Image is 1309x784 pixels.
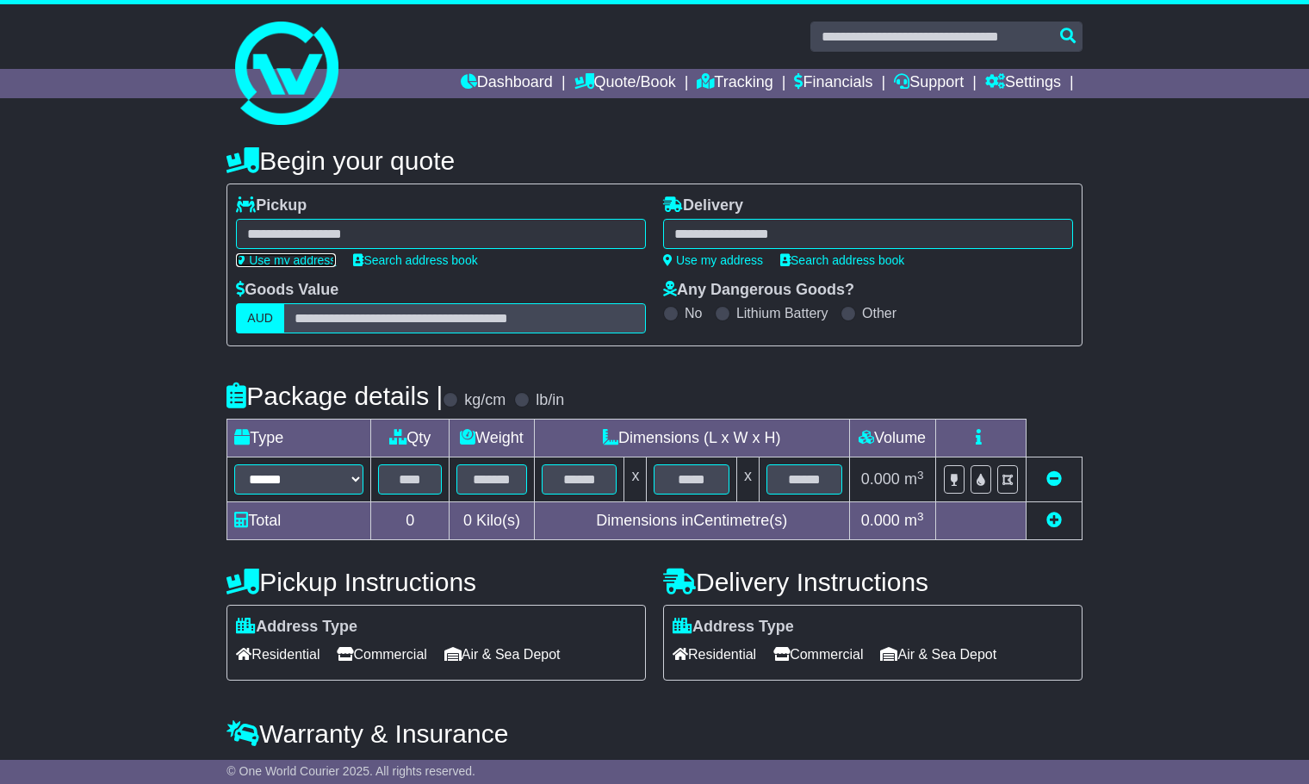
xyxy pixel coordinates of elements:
[444,641,561,668] span: Air & Sea Depot
[371,420,450,457] td: Qty
[236,281,338,300] label: Goods Value
[904,470,924,488] span: m
[236,196,307,215] label: Pickup
[450,502,535,540] td: Kilo(s)
[663,253,763,267] a: Use my address
[227,420,371,457] td: Type
[226,568,646,596] h4: Pickup Instructions
[337,641,426,668] span: Commercial
[463,512,472,529] span: 0
[794,69,872,98] a: Financials
[861,512,900,529] span: 0.000
[226,382,443,410] h4: Package details |
[624,457,647,502] td: x
[880,641,996,668] span: Air & Sea Depot
[773,641,863,668] span: Commercial
[534,502,849,540] td: Dimensions in Centimetre(s)
[985,69,1061,98] a: Settings
[236,618,357,637] label: Address Type
[574,69,676,98] a: Quote/Book
[536,391,564,410] label: lb/in
[917,510,924,523] sup: 3
[663,568,1083,596] h4: Delivery Instructions
[236,303,284,333] label: AUD
[737,457,760,502] td: x
[904,512,924,529] span: m
[685,305,702,321] label: No
[226,719,1082,748] h4: Warranty & Insurance
[236,253,336,267] a: Use my address
[917,469,924,482] sup: 3
[226,757,1082,776] div: All our quotes include a $ FreightSafe warranty.
[861,470,900,488] span: 0.000
[673,641,756,668] span: Residential
[673,618,794,637] label: Address Type
[450,420,535,457] td: Weight
[353,253,477,267] a: Search address book
[371,502,450,540] td: 0
[1046,470,1062,488] a: Remove this item
[663,196,743,215] label: Delivery
[894,69,964,98] a: Support
[849,420,935,457] td: Volume
[227,502,371,540] td: Total
[780,253,904,267] a: Search address book
[736,305,828,321] label: Lithium Battery
[464,391,506,410] label: kg/cm
[461,69,553,98] a: Dashboard
[226,146,1082,175] h4: Begin your quote
[1046,512,1062,529] a: Add new item
[226,764,475,778] span: © One World Courier 2025. All rights reserved.
[236,641,319,668] span: Residential
[400,757,426,775] span: 250
[862,305,896,321] label: Other
[697,69,772,98] a: Tracking
[663,281,854,300] label: Any Dangerous Goods?
[534,420,849,457] td: Dimensions (L x W x H)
